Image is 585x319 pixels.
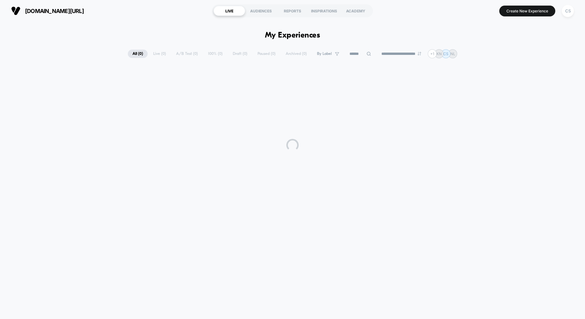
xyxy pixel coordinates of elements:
img: Visually logo [11,6,20,16]
div: REPORTS [277,6,308,16]
div: INSPIRATIONS [308,6,340,16]
p: NL [450,51,455,56]
img: end [418,52,421,55]
div: AUDIENCES [245,6,277,16]
button: [DOMAIN_NAME][URL] [9,6,86,16]
h1: My Experiences [265,31,320,40]
span: All ( 0 ) [128,50,148,58]
button: Create New Experience [499,6,555,16]
div: ACADEMY [340,6,371,16]
div: + 1 [428,49,437,58]
p: KN [436,51,442,56]
div: LIVE [214,6,245,16]
span: By Label [317,51,332,56]
div: CS [562,5,574,17]
span: [DOMAIN_NAME][URL] [25,8,84,14]
button: CS [560,5,576,17]
p: CS [443,51,448,56]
